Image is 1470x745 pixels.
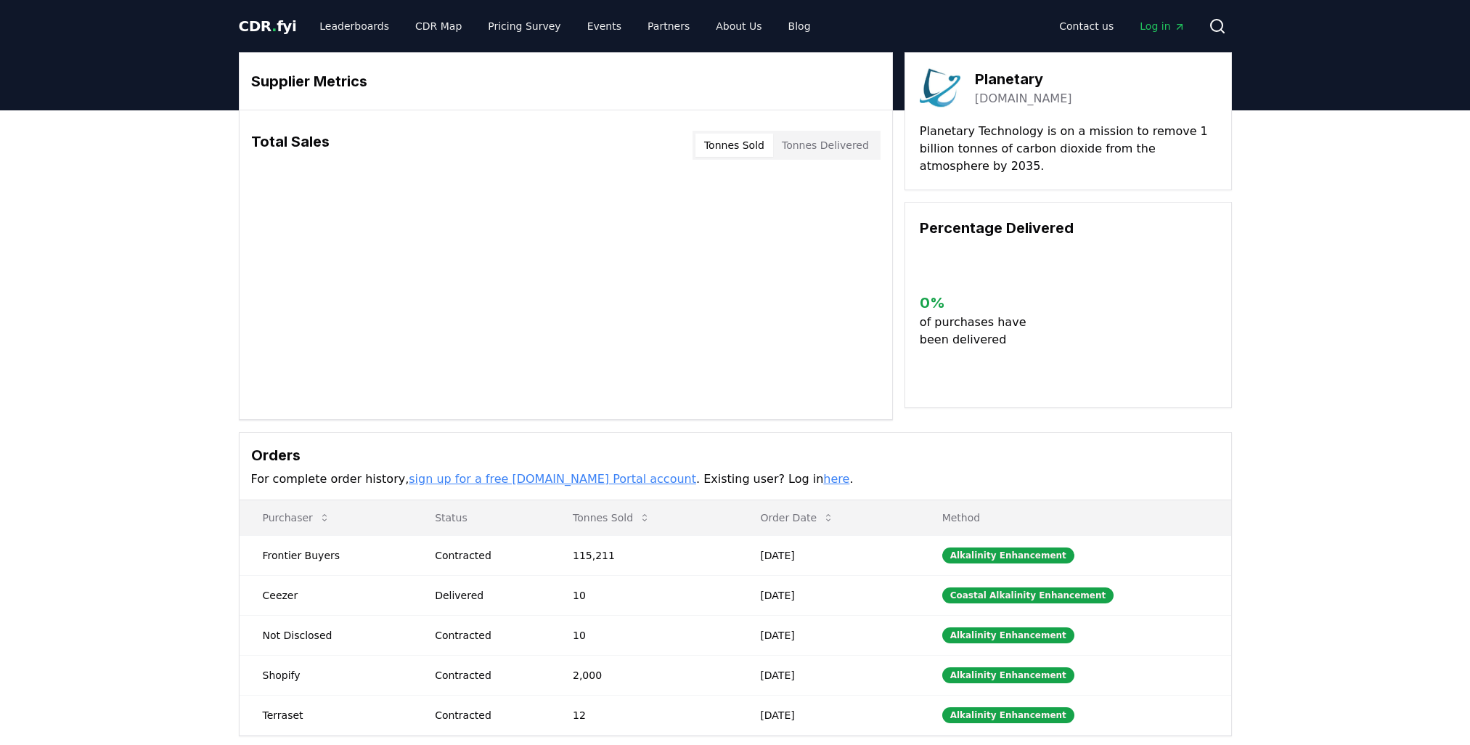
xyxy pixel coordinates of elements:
[409,472,696,486] a: sign up for a free [DOMAIN_NAME] Portal account
[251,444,1220,466] h3: Orders
[737,695,918,735] td: [DATE]
[773,134,878,157] button: Tonnes Delivered
[308,13,401,39] a: Leaderboards
[435,628,538,643] div: Contracted
[240,695,412,735] td: Terraset
[435,548,538,563] div: Contracted
[695,134,773,157] button: Tonnes Sold
[1048,13,1196,39] nav: Main
[975,90,1072,107] a: [DOMAIN_NAME]
[251,70,881,92] h3: Supplier Metrics
[550,615,737,655] td: 10
[251,503,342,532] button: Purchaser
[737,535,918,575] td: [DATE]
[251,471,1220,488] p: For complete order history, . Existing user? Log in .
[240,615,412,655] td: Not Disclosed
[271,17,277,35] span: .
[636,13,701,39] a: Partners
[942,547,1074,563] div: Alkalinity Enhancement
[240,575,412,615] td: Ceezer
[748,503,846,532] button: Order Date
[942,587,1114,603] div: Coastal Alkalinity Enhancement
[435,708,538,722] div: Contracted
[920,292,1038,314] h3: 0 %
[1128,13,1196,39] a: Log in
[931,510,1220,525] p: Method
[550,695,737,735] td: 12
[823,472,849,486] a: here
[423,510,538,525] p: Status
[737,575,918,615] td: [DATE]
[239,17,297,35] span: CDR fyi
[435,668,538,683] div: Contracted
[240,535,412,575] td: Frontier Buyers
[550,655,737,695] td: 2,000
[737,615,918,655] td: [DATE]
[942,667,1074,683] div: Alkalinity Enhancement
[975,68,1072,90] h3: Planetary
[942,627,1074,643] div: Alkalinity Enhancement
[561,503,662,532] button: Tonnes Sold
[251,131,330,160] h3: Total Sales
[777,13,822,39] a: Blog
[920,314,1038,349] p: of purchases have been delivered
[239,16,297,36] a: CDR.fyi
[1140,19,1185,33] span: Log in
[920,123,1217,175] p: Planetary Technology is on a mission to remove 1 billion tonnes of carbon dioxide from the atmosp...
[435,588,538,603] div: Delivered
[920,68,960,108] img: Planetary-logo
[942,707,1074,723] div: Alkalinity Enhancement
[308,13,822,39] nav: Main
[737,655,918,695] td: [DATE]
[920,217,1217,239] h3: Percentage Delivered
[476,13,572,39] a: Pricing Survey
[576,13,633,39] a: Events
[404,13,473,39] a: CDR Map
[550,535,737,575] td: 115,211
[704,13,773,39] a: About Us
[240,655,412,695] td: Shopify
[550,575,737,615] td: 10
[1048,13,1125,39] a: Contact us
